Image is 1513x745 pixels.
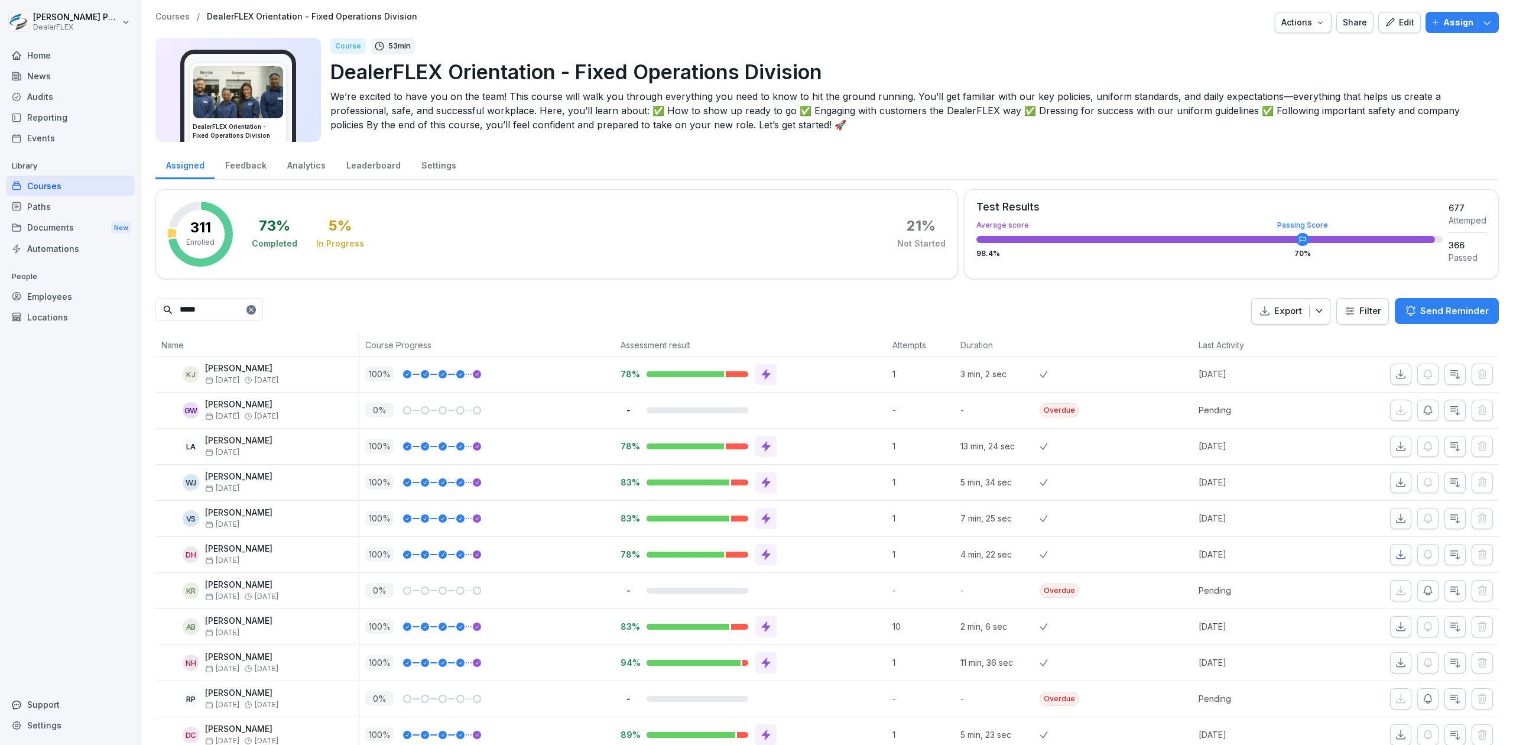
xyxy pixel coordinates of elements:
[205,484,239,493] span: [DATE]
[205,616,272,626] p: [PERSON_NAME]
[183,510,199,527] div: VS
[183,366,199,383] div: KJ
[6,176,135,196] a: Courses
[621,339,881,351] p: Assessment result
[205,472,272,482] p: [PERSON_NAME]
[183,402,199,419] div: GW
[960,404,1040,416] p: -
[365,475,394,490] p: 100 %
[621,404,637,416] p: -
[6,107,135,128] a: Reporting
[183,691,199,707] div: RP
[621,729,637,740] p: 89%
[1199,368,1320,380] p: [DATE]
[892,512,954,524] p: 1
[365,511,394,526] p: 100 %
[1199,692,1320,705] p: Pending
[336,149,411,179] a: Leaderboard
[6,267,135,286] p: People
[6,66,135,86] a: News
[33,23,119,31] p: DealerFLEX
[205,665,239,673] span: [DATE]
[365,655,394,670] p: 100 %
[1426,12,1499,33] button: Assign
[316,238,364,250] div: In Progress
[207,12,417,22] p: DealerFLEX Orientation - Fixed Operations Division
[1443,16,1473,29] p: Assign
[6,128,135,148] a: Events
[621,477,637,488] p: 83%
[277,149,336,179] a: Analytics
[6,307,135,328] a: Locations
[1385,16,1414,29] div: Edit
[205,508,272,518] p: [PERSON_NAME]
[621,621,637,632] p: 83%
[1336,12,1374,33] button: Share
[259,219,290,233] div: 73 %
[1040,584,1079,598] div: Overdue
[365,339,609,351] p: Course Progress
[161,339,353,351] p: Name
[1449,251,1486,264] div: Passed
[205,448,239,456] span: [DATE]
[892,548,954,561] p: 1
[1343,16,1367,29] div: Share
[6,694,135,715] div: Support
[205,436,272,446] p: [PERSON_NAME]
[1251,298,1330,325] button: Export
[197,12,200,22] p: /
[183,582,199,599] div: KR
[255,412,278,420] span: [DATE]
[892,584,954,597] p: -
[1449,214,1486,226] div: Attemped
[1199,476,1320,488] p: [DATE]
[215,149,277,179] div: Feedback
[255,701,278,709] span: [DATE]
[960,440,1040,452] p: 13 min, 24 sec
[155,149,215,179] a: Assigned
[1449,202,1486,214] div: 677
[1281,16,1325,29] div: Actions
[1337,299,1388,324] button: Filter
[960,512,1040,524] p: 7 min, 25 sec
[1294,250,1311,257] div: 70 %
[892,692,954,705] p: -
[892,440,954,452] p: 1
[621,549,637,560] p: 78%
[1275,12,1332,33] button: Actions
[960,656,1040,669] p: 11 min, 36 sec
[6,286,135,307] div: Employees
[1378,12,1421,33] a: Edit
[255,592,278,601] span: [DATE]
[190,221,211,235] p: 311
[621,585,637,596] p: -
[205,544,272,554] p: [PERSON_NAME]
[205,701,239,709] span: [DATE]
[6,86,135,107] div: Audits
[388,40,411,52] p: 53 min
[621,657,637,668] p: 94%
[411,149,466,179] a: Settings
[1040,692,1079,706] div: Overdue
[205,629,239,637] span: [DATE]
[1199,440,1320,452] p: [DATE]
[183,618,199,635] div: AB
[205,400,278,410] p: [PERSON_NAME]
[621,440,637,452] p: 78%
[6,196,135,217] a: Paths
[1199,404,1320,416] p: Pending
[365,691,394,706] p: 0 %
[111,221,131,235] div: New
[155,12,190,22] p: Courses
[1420,305,1489,318] p: Send Reminder
[205,364,278,374] p: [PERSON_NAME]
[1277,222,1328,229] div: Passing Score
[621,368,637,380] p: 78%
